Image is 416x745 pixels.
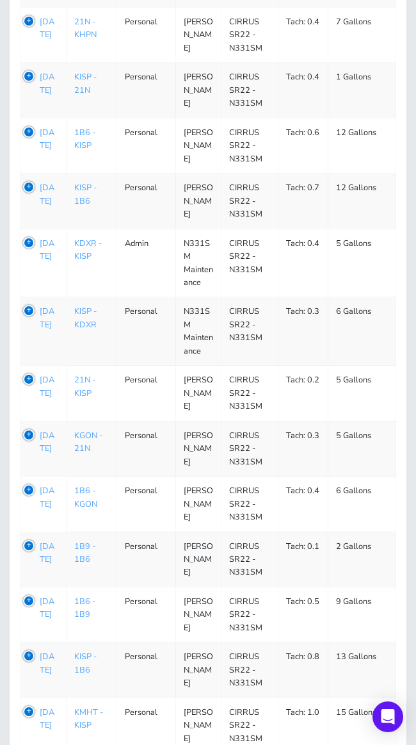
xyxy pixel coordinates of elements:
[40,181,58,208] a: [DATE]
[74,374,95,398] a: 21N - KISP
[116,366,175,421] td: Personal
[221,477,278,532] td: CIRRUS SR22 - N331SM
[175,297,221,366] td: N331SM Maintenance
[221,587,278,642] td: CIRRUS SR22 - N331SM
[116,421,175,476] td: Personal
[175,174,221,229] td: [PERSON_NAME]
[221,297,278,366] td: CIRRUS SR22 - N331SM
[40,429,58,455] a: [DATE]
[278,7,328,62] td: Tach: 0.4
[175,366,221,421] td: [PERSON_NAME]
[372,701,403,732] div: Open Intercom Messenger
[175,7,221,62] td: [PERSON_NAME]
[328,7,396,62] td: 7 Gallons
[221,7,278,62] td: CIRRUS SR22 - N331SM
[328,63,396,118] td: 1 Gallons
[40,706,58,732] a: [DATE]
[74,127,95,151] a: 1B6 - KISP
[221,229,278,297] td: CIRRUS SR22 - N331SM
[116,587,175,642] td: Personal
[40,15,58,42] a: [DATE]
[221,366,278,421] td: CIRRUS SR22 - N331SM
[116,297,175,366] td: Personal
[175,643,221,698] td: [PERSON_NAME]
[175,532,221,587] td: [PERSON_NAME]
[221,63,278,118] td: CIRRUS SR22 - N331SM
[221,643,278,698] td: CIRRUS SR22 - N331SM
[328,366,396,421] td: 5 Gallons
[328,587,396,642] td: 9 Gallons
[221,421,278,476] td: CIRRUS SR22 - N331SM
[116,477,175,532] td: Personal
[74,541,95,565] a: 1B9 - 1B6
[40,237,58,263] a: [DATE]
[175,229,221,297] td: N331SM Maintenance
[116,63,175,118] td: Personal
[74,182,97,206] a: KISP - 1B6
[278,118,328,173] td: Tach: 0.6
[40,650,58,676] a: [DATE]
[278,421,328,476] td: Tach: 0.3
[40,540,58,566] a: [DATE]
[74,485,97,509] a: 1B6 - KGON
[116,643,175,698] td: Personal
[116,532,175,587] td: Personal
[221,532,278,587] td: CIRRUS SR22 - N331SM
[175,63,221,118] td: [PERSON_NAME]
[40,595,58,621] a: [DATE]
[278,532,328,587] td: Tach: 0.1
[74,707,103,731] a: KMHT - KISP
[40,373,58,400] a: [DATE]
[221,174,278,229] td: CIRRUS SR22 - N331SM
[328,477,396,532] td: 6 Gallons
[328,118,396,173] td: 12 Gallons
[40,70,58,97] a: [DATE]
[278,63,328,118] td: Tach: 0.4
[278,477,328,532] td: Tach: 0.4
[74,238,102,262] a: KDXR - KISP
[328,174,396,229] td: 12 Gallons
[40,305,58,331] a: [DATE]
[328,532,396,587] td: 2 Gallons
[116,174,175,229] td: Personal
[278,229,328,297] td: Tach: 0.4
[40,126,58,152] a: [DATE]
[74,71,97,95] a: KISP - 21N
[278,174,328,229] td: Tach: 0.7
[175,421,221,476] td: [PERSON_NAME]
[328,229,396,297] td: 5 Gallons
[175,118,221,173] td: [PERSON_NAME]
[74,430,102,454] a: KGON - 21N
[328,297,396,366] td: 6 Gallons
[116,229,175,297] td: Admin
[116,7,175,62] td: Personal
[278,297,328,366] td: Tach: 0.3
[40,484,58,511] a: [DATE]
[328,421,396,476] td: 5 Gallons
[116,118,175,173] td: Personal
[278,366,328,421] td: Tach: 0.2
[74,596,95,620] a: 1B6 - 1B9
[74,16,97,40] a: 21N - KHPN
[74,651,97,675] a: KISP - 1B6
[175,587,221,642] td: [PERSON_NAME]
[328,643,396,698] td: 13 Gallons
[221,118,278,173] td: CIRRUS SR22 - N331SM
[278,643,328,698] td: Tach: 0.8
[74,306,97,330] a: KISP - KDXR
[278,587,328,642] td: Tach: 0.5
[175,477,221,532] td: [PERSON_NAME]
